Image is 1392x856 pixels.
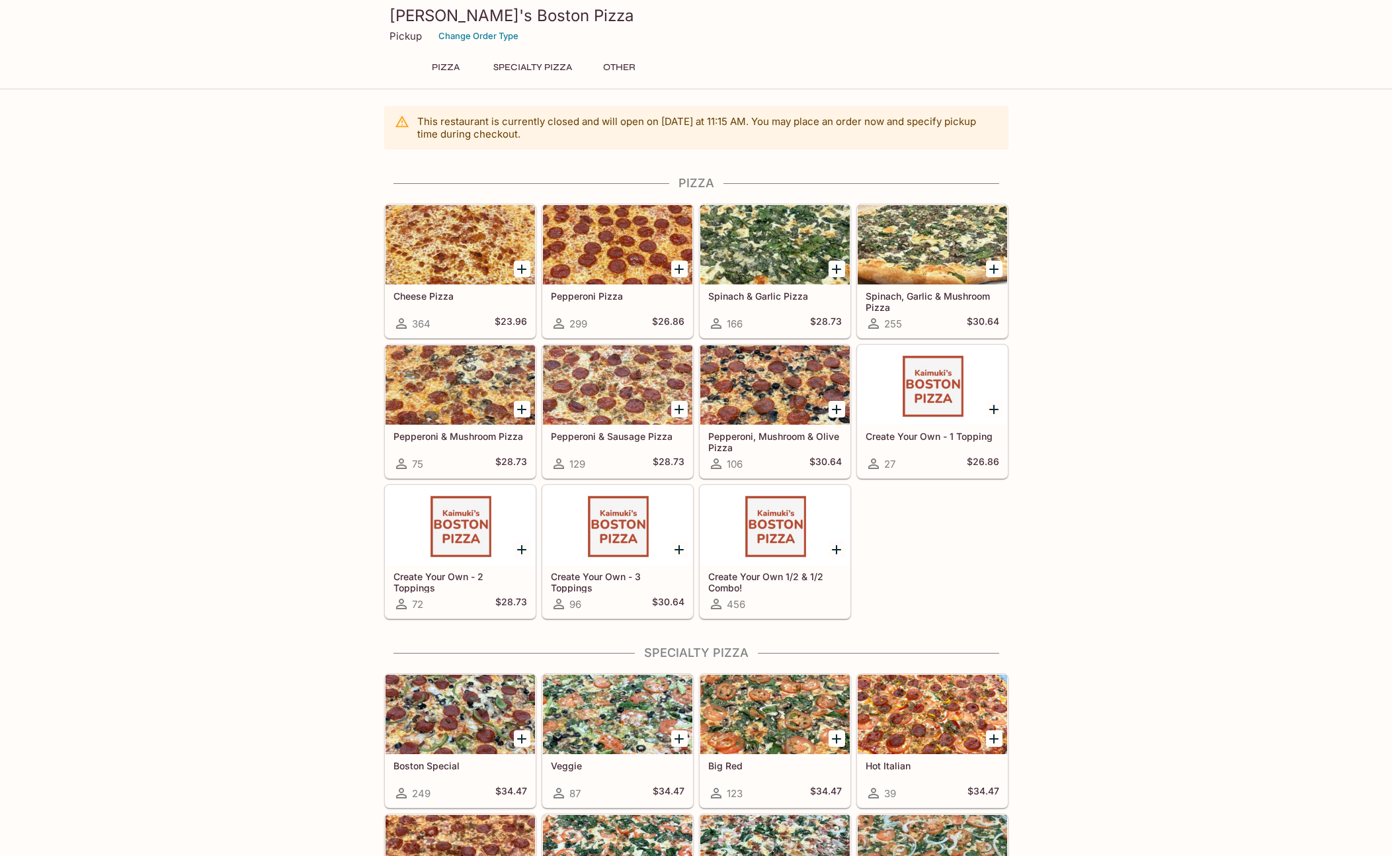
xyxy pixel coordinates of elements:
h5: Spinach, Garlic & Mushroom Pizza [866,290,999,312]
span: 39 [884,787,896,800]
button: Change Order Type [432,26,524,46]
h5: Hot Italian [866,760,999,771]
h5: Create Your Own - 1 Topping [866,431,999,442]
a: Create Your Own - 1 Topping27$26.86 [857,345,1008,478]
h5: Cheese Pizza [393,290,527,302]
span: 299 [569,318,587,330]
h5: $34.47 [495,785,527,801]
h5: Pepperoni Pizza [551,290,684,302]
h5: Pepperoni & Sausage Pizza [551,431,684,442]
span: 456 [727,598,745,611]
div: Create Your Own - 3 Toppings [543,486,692,565]
span: 255 [884,318,902,330]
div: Pepperoni & Sausage Pizza [543,345,692,425]
button: Add Spinach, Garlic & Mushroom Pizza [986,261,1003,277]
button: Add Pepperoni & Sausage Pizza [671,401,688,417]
h5: Spinach & Garlic Pizza [708,290,842,302]
h5: $23.96 [495,316,527,331]
div: Spinach & Garlic Pizza [700,205,850,284]
span: 166 [727,318,743,330]
span: 72 [412,598,423,611]
h5: Pepperoni & Mushroom Pizza [393,431,527,442]
a: Pepperoni & Mushroom Pizza75$28.73 [385,345,536,478]
h5: Veggie [551,760,684,771]
a: Boston Special249$34.47 [385,674,536,808]
h5: $28.73 [810,316,842,331]
button: Add Cheese Pizza [514,261,530,277]
a: Create Your Own - 3 Toppings96$30.64 [542,485,693,619]
div: Pepperoni Pizza [543,205,692,284]
a: Create Your Own - 2 Toppings72$28.73 [385,485,536,619]
h4: Pizza [384,176,1008,191]
button: Other [590,58,649,77]
button: Specialty Pizza [486,58,579,77]
div: Create Your Own - 2 Toppings [386,486,535,565]
h5: $30.64 [652,596,684,612]
h5: $28.73 [495,596,527,612]
a: Create Your Own 1/2 & 1/2 Combo!456 [700,485,850,619]
button: Add Create Your Own - 2 Toppings [514,541,530,558]
span: 364 [412,318,430,330]
span: 87 [569,787,581,800]
button: Add Pepperoni & Mushroom Pizza [514,401,530,417]
h5: $30.64 [967,316,999,331]
div: Cheese Pizza [386,205,535,284]
p: Pickup [389,30,422,42]
button: Add Spinach & Garlic Pizza [829,261,845,277]
span: 106 [727,458,743,470]
button: Add Hot Italian [986,730,1003,747]
h5: Create Your Own 1/2 & 1/2 Combo! [708,571,842,593]
div: Hot Italian [858,675,1007,754]
h5: Boston Special [393,760,527,771]
h5: Big Red [708,760,842,771]
div: Veggie [543,675,692,754]
a: Spinach, Garlic & Mushroom Pizza255$30.64 [857,204,1008,338]
span: 75 [412,458,423,470]
h4: Specialty Pizza [384,646,1008,660]
button: Add Boston Special [514,730,530,747]
div: Pepperoni & Mushroom Pizza [386,345,535,425]
a: Pepperoni & Sausage Pizza129$28.73 [542,345,693,478]
a: Pepperoni, Mushroom & Olive Pizza106$30.64 [700,345,850,478]
a: Hot Italian39$34.47 [857,674,1008,808]
span: 27 [884,458,895,470]
h5: $34.47 [653,785,684,801]
span: 96 [569,598,581,611]
h5: $28.73 [495,456,527,472]
h5: $34.47 [810,785,842,801]
button: Pizza [416,58,475,77]
button: Add Create Your Own - 3 Toppings [671,541,688,558]
button: Add Pepperoni, Mushroom & Olive Pizza [829,401,845,417]
div: Boston Special [386,675,535,754]
div: Pepperoni, Mushroom & Olive Pizza [700,345,850,425]
h5: Create Your Own - 3 Toppings [551,571,684,593]
h3: [PERSON_NAME]'s Boston Pizza [389,5,1003,26]
span: 249 [412,787,430,800]
button: Add Create Your Own 1/2 & 1/2 Combo! [829,541,845,558]
a: Big Red123$34.47 [700,674,850,808]
a: Cheese Pizza364$23.96 [385,204,536,338]
p: This restaurant is currently closed and will open on [DATE] at 11:15 AM . You may place an order ... [417,115,998,140]
h5: $30.64 [809,456,842,472]
div: Create Your Own 1/2 & 1/2 Combo! [700,486,850,565]
h5: Pepperoni, Mushroom & Olive Pizza [708,431,842,452]
h5: $26.86 [967,456,999,472]
button: Add Pepperoni Pizza [671,261,688,277]
button: Add Big Red [829,730,845,747]
h5: $28.73 [653,456,684,472]
div: Big Red [700,675,850,754]
h5: Create Your Own - 2 Toppings [393,571,527,593]
span: 123 [727,787,743,800]
span: 129 [569,458,585,470]
button: Add Veggie [671,730,688,747]
div: Spinach, Garlic & Mushroom Pizza [858,205,1007,284]
button: Add Create Your Own - 1 Topping [986,401,1003,417]
a: Spinach & Garlic Pizza166$28.73 [700,204,850,338]
div: Create Your Own - 1 Topping [858,345,1007,425]
h5: $26.86 [652,316,684,331]
h5: $34.47 [967,785,999,801]
a: Veggie87$34.47 [542,674,693,808]
a: Pepperoni Pizza299$26.86 [542,204,693,338]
